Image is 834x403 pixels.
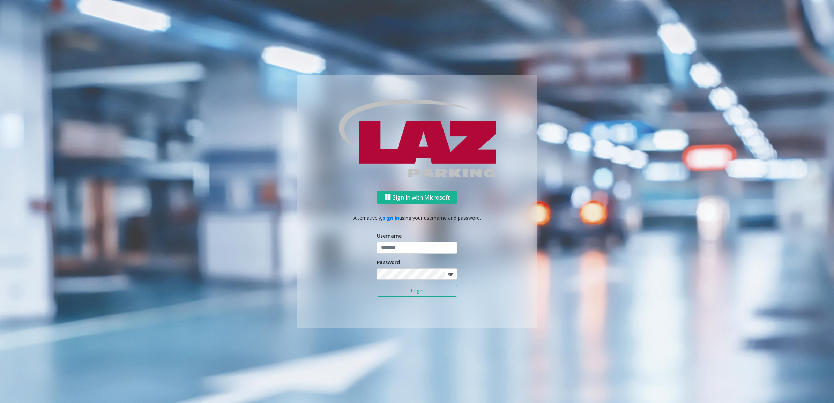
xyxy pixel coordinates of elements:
[377,191,457,204] button: Sign in with Microsoft
[377,232,402,239] label: Username
[377,285,457,297] button: Login
[304,214,530,222] p: Alternatively, using your username and password.
[377,259,400,266] label: Password
[382,215,399,221] a: sign in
